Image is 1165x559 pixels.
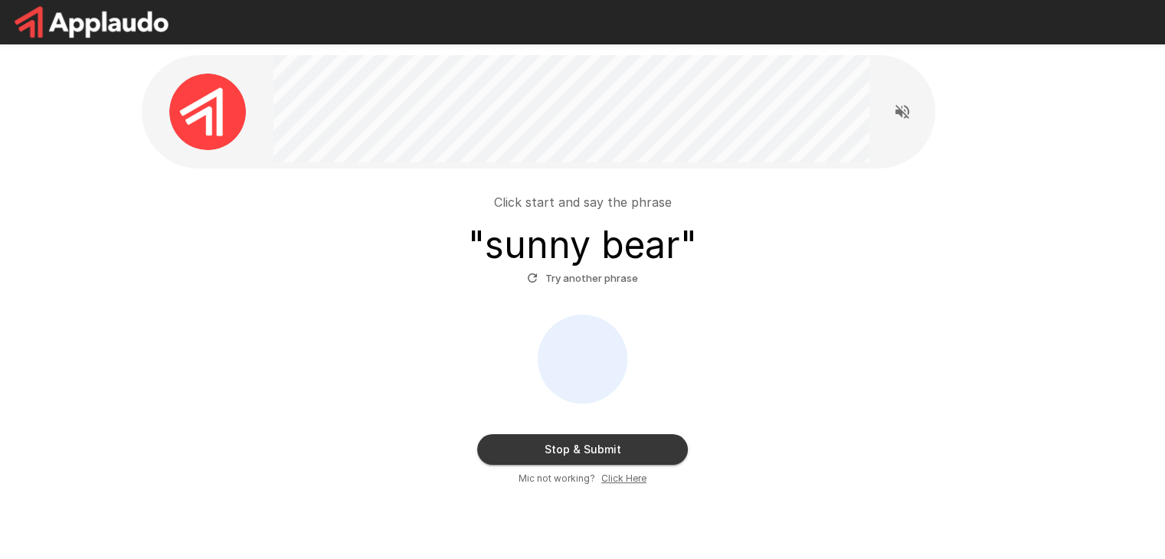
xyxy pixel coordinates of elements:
[468,224,697,266] h3: " sunny bear "
[887,96,918,127] button: Read questions aloud
[601,472,646,484] u: Click Here
[519,471,595,486] span: Mic not working?
[523,266,642,290] button: Try another phrase
[169,74,246,150] img: applaudo_avatar.png
[477,434,688,465] button: Stop & Submit
[494,193,672,211] p: Click start and say the phrase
